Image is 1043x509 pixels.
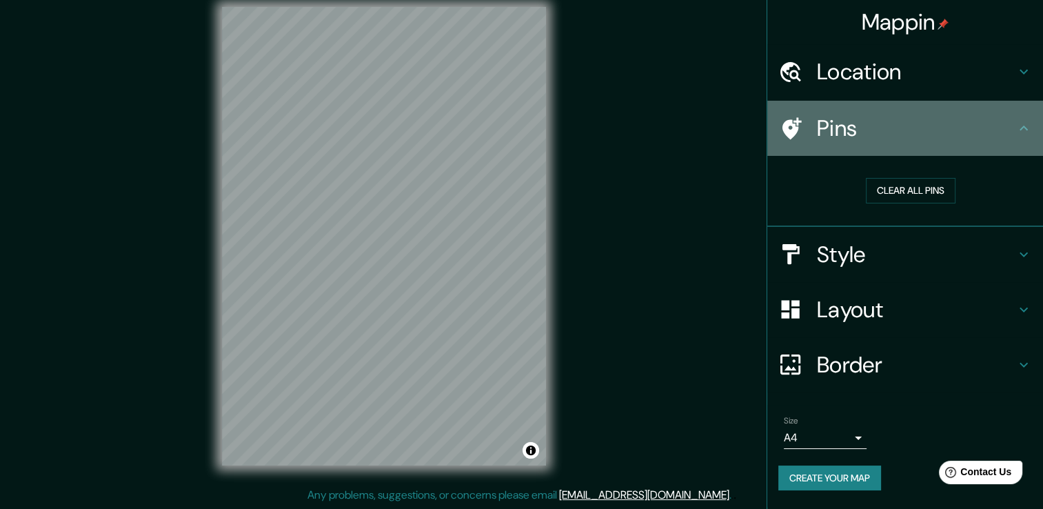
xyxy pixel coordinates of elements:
[784,415,798,426] label: Size
[767,101,1043,156] div: Pins
[733,487,736,503] div: .
[938,19,949,30] img: pin-icon.png
[817,241,1015,268] h4: Style
[559,488,729,502] a: [EMAIL_ADDRESS][DOMAIN_NAME]
[767,227,1043,282] div: Style
[817,296,1015,323] h4: Layout
[866,178,955,203] button: Clear all pins
[523,442,539,459] button: Toggle attribution
[784,427,867,449] div: A4
[767,337,1043,392] div: Border
[222,7,546,466] canvas: Map
[817,114,1015,142] h4: Pins
[862,8,949,36] h4: Mappin
[307,487,731,503] p: Any problems, suggestions, or concerns please email .
[778,466,881,491] button: Create your map
[920,455,1028,494] iframe: Help widget launcher
[817,351,1015,379] h4: Border
[731,487,733,503] div: .
[767,282,1043,337] div: Layout
[767,44,1043,99] div: Location
[817,58,1015,86] h4: Location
